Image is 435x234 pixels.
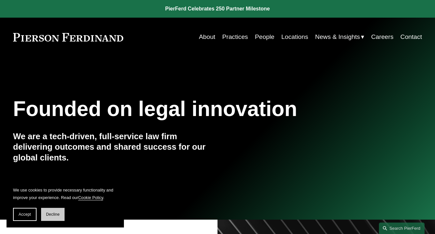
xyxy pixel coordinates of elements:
[13,97,354,121] h1: Founded on legal innovation
[46,212,60,217] span: Decline
[199,31,215,43] a: About
[78,195,103,200] a: Cookie Policy
[315,31,360,43] span: News & Insights
[13,131,217,163] h4: We are a tech-driven, full-service law firm delivering outcomes and shared success for our global...
[19,212,31,217] span: Accept
[255,31,275,43] a: People
[222,31,248,43] a: Practices
[13,208,37,221] button: Accept
[400,31,422,43] a: Contact
[379,223,425,234] a: Search this site
[315,31,364,43] a: folder dropdown
[13,186,117,201] p: We use cookies to provide necessary functionality and improve your experience. Read our .
[41,208,65,221] button: Decline
[371,31,393,43] a: Careers
[281,31,308,43] a: Locations
[7,180,124,227] section: Cookie banner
